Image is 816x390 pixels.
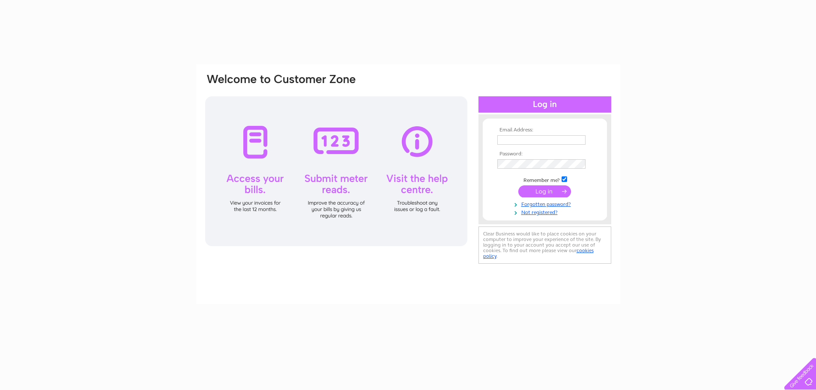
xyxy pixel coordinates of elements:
a: Not registered? [497,208,595,216]
input: Submit [518,185,571,197]
a: cookies policy [483,247,594,259]
th: Password: [495,151,595,157]
div: Clear Business would like to place cookies on your computer to improve your experience of the sit... [478,226,611,264]
a: Forgotten password? [497,199,595,208]
td: Remember me? [495,175,595,184]
th: Email Address: [495,127,595,133]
